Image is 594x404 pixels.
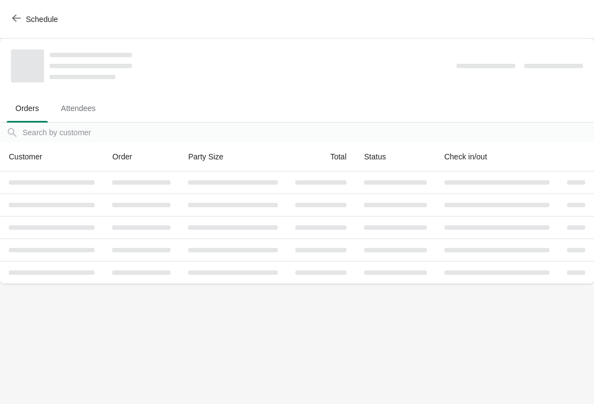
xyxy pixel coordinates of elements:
[5,9,67,29] button: Schedule
[52,98,105,118] span: Attendees
[22,123,594,142] input: Search by customer
[287,142,355,171] th: Total
[26,15,58,24] span: Schedule
[355,142,436,171] th: Status
[103,142,179,171] th: Order
[179,142,287,171] th: Party Size
[7,98,48,118] span: Orders
[436,142,558,171] th: Check in/out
